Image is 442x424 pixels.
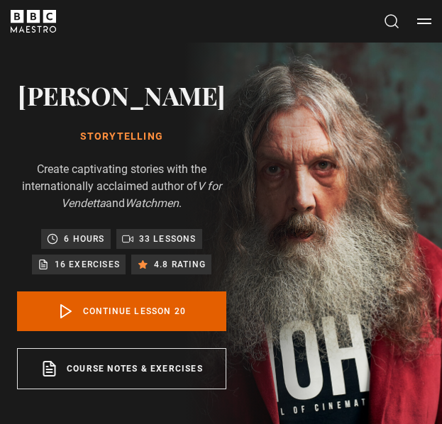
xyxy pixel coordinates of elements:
[17,161,226,212] p: Create captivating stories with the internationally acclaimed author of and .
[125,196,179,210] i: Watchmen
[17,348,226,389] a: Course notes & exercises
[139,232,197,246] p: 33 lessons
[154,257,206,272] p: 4.8 rating
[11,10,56,33] svg: BBC Maestro
[64,232,104,246] p: 6 hours
[17,291,226,331] a: Continue lesson 20
[17,77,226,113] h2: [PERSON_NAME]
[17,130,226,144] h1: Storytelling
[61,179,221,210] i: V for Vendetta
[417,14,431,28] button: Toggle navigation
[55,257,120,272] p: 16 exercises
